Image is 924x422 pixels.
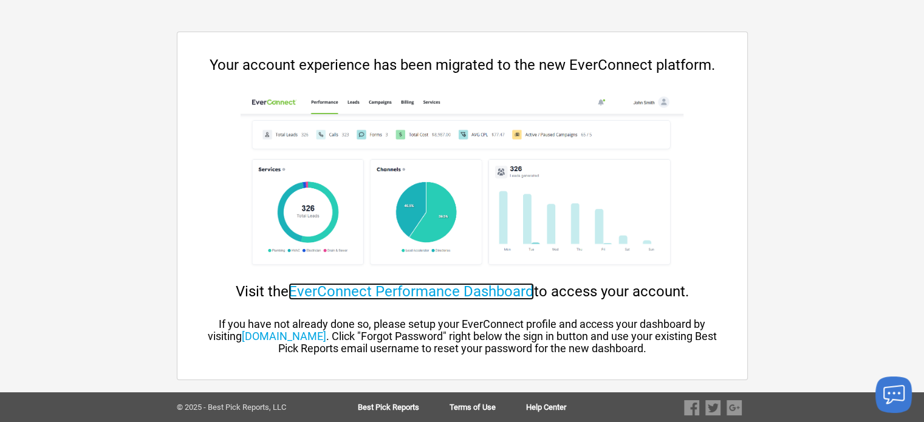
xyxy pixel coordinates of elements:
div: If you have not already done so, please setup your EverConnect profile and access your dashboard ... [202,318,723,355]
div: © 2025 - Best Pick Reports, LLC [177,403,320,412]
a: EverConnect Performance Dashboard [289,283,534,300]
a: Help Center [526,403,566,412]
a: Best Pick Reports [358,403,450,412]
img: cp-dashboard.png [241,92,683,274]
div: Visit the to access your account. [202,283,723,300]
a: [DOMAIN_NAME] [242,330,326,342]
a: Terms of Use [450,403,526,412]
div: Your account experience has been migrated to the new EverConnect platform. [202,56,723,73]
button: Launch chat [875,376,912,413]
